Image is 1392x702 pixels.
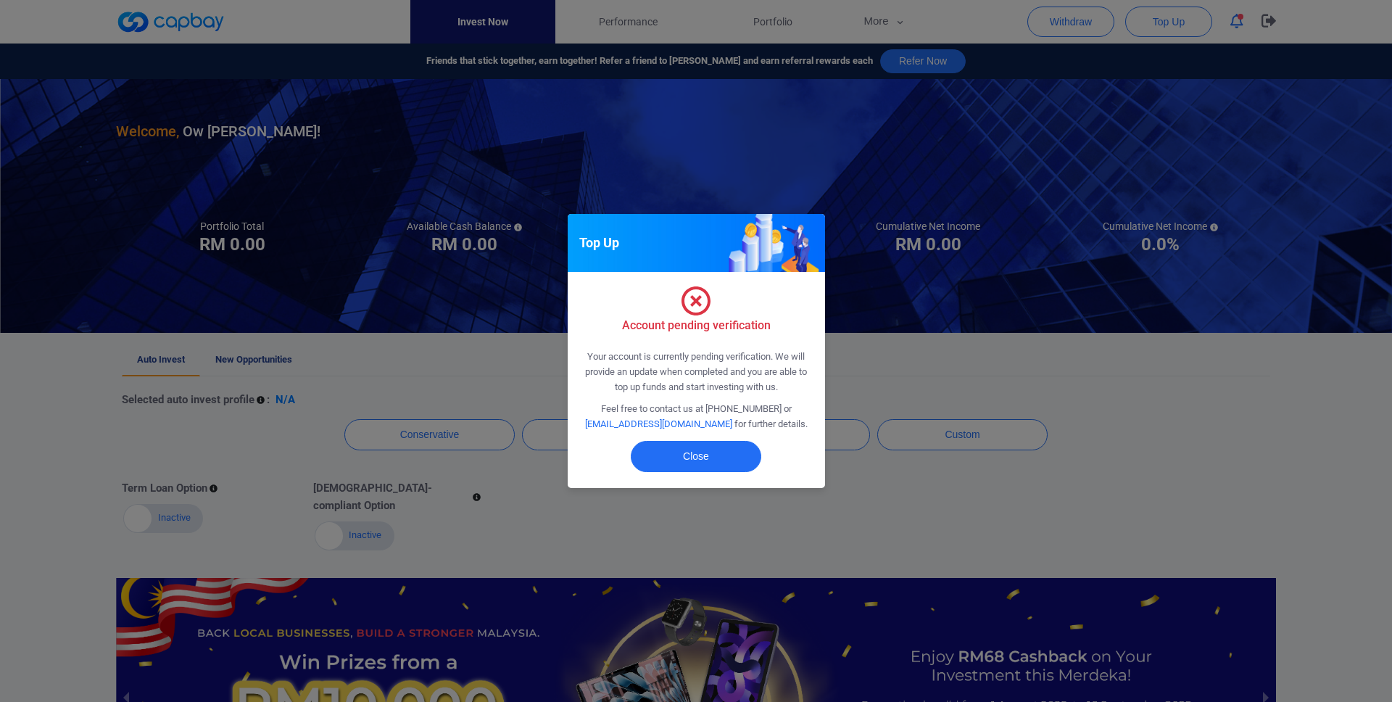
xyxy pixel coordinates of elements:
[585,418,732,429] a: [EMAIL_ADDRESS][DOMAIN_NAME]
[579,402,813,432] p: Feel free to contact us at [PHONE_NUMBER] or for further details.
[631,441,761,472] button: Close
[579,350,813,395] p: Your account is currently pending verification. We will provide an update when completed and you ...
[579,234,619,252] h5: Top Up
[622,318,771,332] p: Account pending verification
